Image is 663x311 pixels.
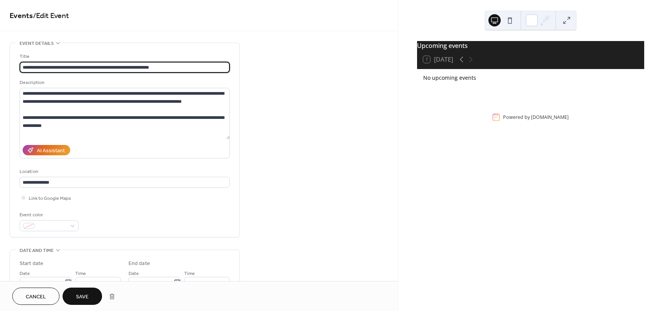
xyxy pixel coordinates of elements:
button: Cancel [12,288,59,305]
a: Events [10,8,33,23]
div: Upcoming events [417,41,644,50]
button: AI Assistant [23,145,70,155]
span: / Edit Event [33,8,69,23]
div: No upcoming events [423,74,638,82]
a: [DOMAIN_NAME] [531,114,569,120]
div: Location [20,168,228,176]
div: Description [20,79,228,87]
div: End date [129,260,150,268]
span: Link to Google Maps [29,194,71,202]
span: Time [184,270,195,278]
span: Event details [20,39,54,48]
span: Cancel [26,293,46,301]
div: AI Assistant [37,147,65,155]
div: Event color [20,211,77,219]
div: Start date [20,260,43,268]
button: Save [63,288,102,305]
div: Title [20,53,228,61]
div: Powered by [503,114,569,120]
span: Date [129,270,139,278]
span: Time [75,270,86,278]
span: Date and time [20,247,54,255]
span: Save [76,293,89,301]
span: Date [20,270,30,278]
